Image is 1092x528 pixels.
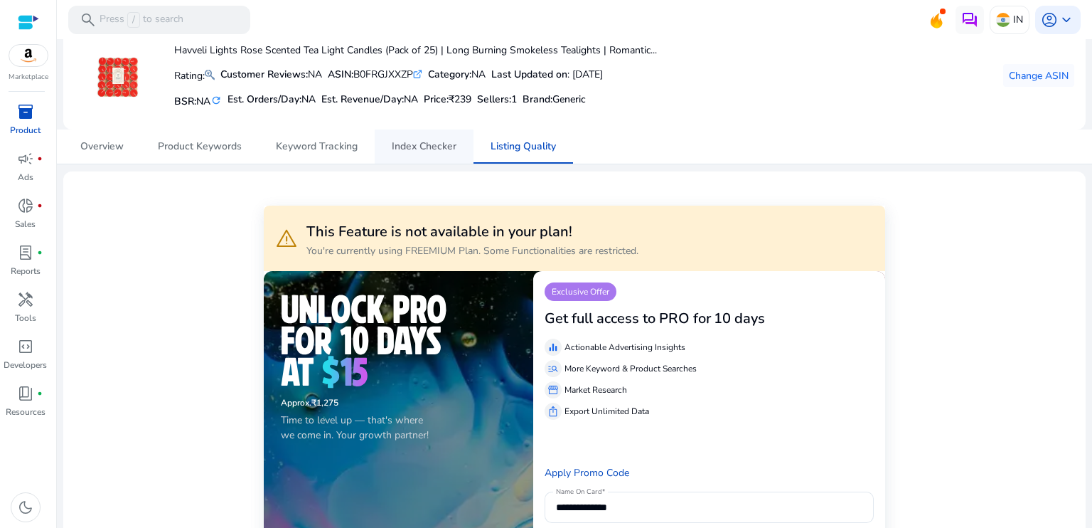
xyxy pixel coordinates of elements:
p: Reports [11,265,41,278]
p: Developers [4,359,47,371]
span: account_circle [1041,11,1058,28]
h5: BSR: [174,93,222,108]
span: NA [301,93,316,106]
h3: Get full access to PRO for [545,310,711,327]
span: NA [404,93,418,106]
h5: Price: [424,94,471,106]
span: / [127,12,140,28]
b: Category: [428,68,471,81]
span: search [80,11,97,28]
span: fiber_manual_record [37,156,43,162]
div: B0FRGJXXZP [328,67,422,82]
h4: Havveli Lights Rose Scented Tea Light Candles (Pack of 25) | Long Burning Smokeless Tealights | R... [174,45,657,57]
span: Generic [552,93,586,106]
button: Change ASIN [1003,64,1074,87]
span: campaign [17,150,34,167]
span: ios_share [547,406,559,417]
span: Change ASIN [1009,68,1069,83]
span: Approx. [281,397,311,408]
span: code_blocks [17,338,34,355]
span: handyman [17,291,34,308]
p: Press to search [100,12,183,28]
h6: ₹1,275 [281,398,516,408]
a: Apply Promo Code [545,466,629,480]
h5: Est. Orders/Day: [227,94,316,106]
span: warning [275,227,298,250]
div: : [DATE] [491,67,603,82]
h3: 10 days [714,310,765,327]
span: Product Keywords [158,142,242,152]
span: Brand [523,93,550,106]
p: Resources [6,406,45,418]
span: NA [196,95,210,108]
p: IN [1013,7,1023,32]
p: Actionable Advertising Insights [564,341,685,354]
span: Index Checker [392,142,456,152]
p: Exclusive Offer [545,283,616,301]
b: Customer Reviews: [220,68,308,81]
span: 1 [511,93,517,106]
p: Tools [15,312,36,324]
span: book_4 [17,385,34,402]
span: Overview [80,142,124,152]
p: Ads [18,171,33,184]
p: Rating: [174,66,215,83]
mat-label: Name On Card [556,487,601,497]
h5: Est. Revenue/Day: [321,94,418,106]
p: Market Research [564,384,627,396]
span: Listing Quality [491,142,556,152]
span: keyboard_arrow_down [1058,11,1075,28]
p: You're currently using FREEMIUM Plan. Some Functionalities are restricted. [306,243,638,258]
span: Keyword Tracking [276,142,358,152]
span: ₹239 [449,93,471,106]
span: donut_small [17,197,34,214]
span: lab_profile [17,244,34,261]
p: Product [10,124,41,137]
span: fiber_manual_record [37,391,43,396]
img: in.svg [996,13,1010,27]
mat-icon: refresh [210,94,222,107]
span: storefront [547,384,559,396]
h3: This Feature is not available in your plan! [306,223,638,241]
span: manage_search [547,363,559,374]
span: fiber_manual_record [37,250,43,255]
div: NA [428,67,486,82]
img: 41B0pYHsw5L.jpg [91,49,144,102]
h5: Sellers: [477,94,517,106]
p: Time to level up — that's where we come in. Your growth partner! [281,413,516,443]
span: inventory_2 [17,103,34,120]
img: amazon.svg [9,45,48,66]
span: equalizer [547,342,559,353]
span: dark_mode [17,499,34,516]
div: NA [220,67,322,82]
b: Last Updated on [491,68,567,81]
h5: : [523,94,586,106]
p: Export Unlimited Data [564,405,649,418]
b: ASIN: [328,68,353,81]
span: fiber_manual_record [37,203,43,208]
p: More Keyword & Product Searches [564,362,697,375]
p: Sales [15,218,36,231]
p: Marketplace [9,72,48,83]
